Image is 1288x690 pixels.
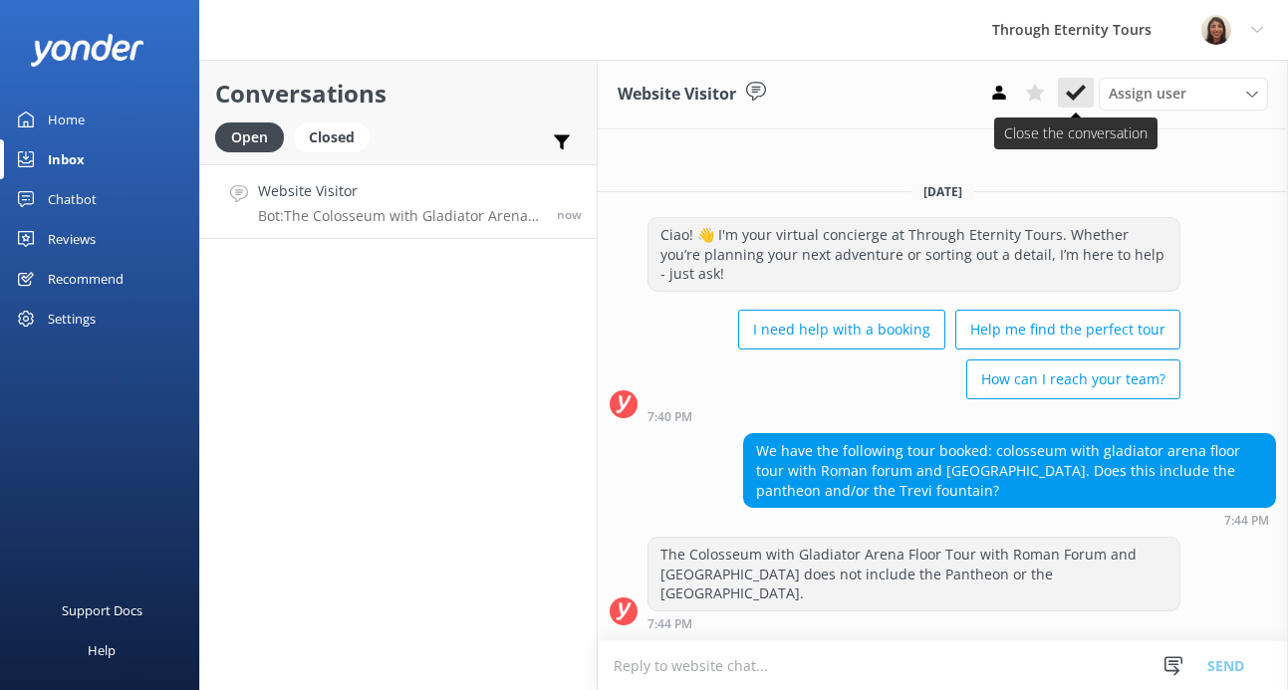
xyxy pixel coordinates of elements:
div: Recommend [48,259,124,299]
button: How can I reach your team? [966,359,1180,399]
span: Assign user [1109,83,1186,105]
div: Aug 28 2025 07:44pm (UTC +02:00) Europe/Amsterdam [743,513,1276,527]
strong: 7:40 PM [647,411,692,423]
div: Open [215,122,284,152]
a: Open [215,125,294,147]
div: Home [48,100,85,139]
div: Ciao! 👋 I'm your virtual concierge at Through Eternity Tours. Whether you’re planning your next a... [648,218,1179,291]
img: yonder-white-logo.png [30,34,144,67]
div: Closed [294,122,370,152]
a: Closed [294,125,380,147]
span: Aug 28 2025 07:44pm (UTC +02:00) Europe/Amsterdam [557,206,582,223]
div: Settings [48,299,96,339]
span: [DATE] [911,183,974,200]
h2: Conversations [215,75,582,113]
div: Aug 28 2025 07:44pm (UTC +02:00) Europe/Amsterdam [647,616,1180,630]
p: Bot: The Colosseum with Gladiator Arena Floor Tour with Roman Forum and [GEOGRAPHIC_DATA] does no... [258,207,542,225]
div: Help [88,630,116,670]
button: Help me find the perfect tour [955,310,1180,349]
strong: 7:44 PM [1224,515,1269,527]
div: We have the following tour booked: colosseum with gladiator arena floor tour with Roman forum and... [744,434,1275,507]
div: Support Docs [62,590,142,630]
div: Reviews [48,219,96,259]
div: Aug 28 2025 07:40pm (UTC +02:00) Europe/Amsterdam [647,409,1180,423]
strong: 7:44 PM [647,618,692,630]
h3: Website Visitor [618,82,736,108]
img: 725-1755267273.png [1201,15,1231,45]
div: Chatbot [48,179,97,219]
div: The Colosseum with Gladiator Arena Floor Tour with Roman Forum and [GEOGRAPHIC_DATA] does not inc... [648,538,1179,610]
button: I need help with a booking [738,310,945,349]
div: Inbox [48,139,85,179]
h4: Website Visitor [258,180,542,202]
a: Website VisitorBot:The Colosseum with Gladiator Arena Floor Tour with Roman Forum and [GEOGRAPHIC... [200,164,597,239]
div: Assign User [1099,78,1268,110]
